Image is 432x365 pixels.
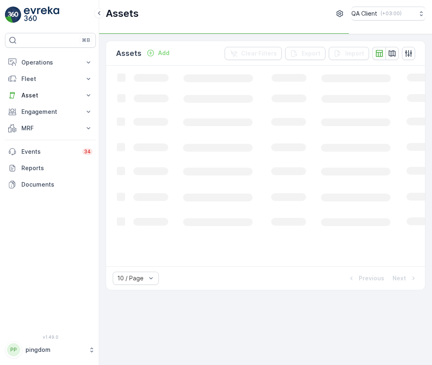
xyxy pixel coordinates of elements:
div: PP [7,343,20,356]
p: Previous [359,274,384,282]
span: v 1.49.0 [5,335,96,340]
button: Operations [5,54,96,71]
p: Assets [116,48,142,59]
img: logo_light-DOdMpM7g.png [24,7,59,23]
a: Documents [5,176,96,193]
button: Next [392,273,418,283]
p: Events [21,148,77,156]
button: Clear Filters [225,47,282,60]
p: 34 [84,148,91,155]
button: Add [143,48,173,58]
button: Asset [5,87,96,104]
button: Export [285,47,325,60]
button: QA Client(+03:00) [351,7,425,21]
p: MRF [21,124,79,132]
p: Next [393,274,406,282]
img: logo [5,7,21,23]
p: pingdom [26,346,84,354]
a: Events34 [5,143,96,160]
p: ⌘B [82,37,90,44]
p: Export [302,49,321,58]
button: MRF [5,120,96,136]
p: Operations [21,58,79,67]
button: Import [329,47,369,60]
p: Asset [21,91,79,99]
p: Import [345,49,364,58]
p: Reports [21,164,93,172]
p: Documents [21,180,93,189]
p: QA Client [351,9,377,18]
button: Engagement [5,104,96,120]
button: Previous [346,273,385,283]
p: Assets [106,7,139,20]
p: ( +03:00 ) [381,10,402,17]
button: Fleet [5,71,96,87]
p: Fleet [21,75,79,83]
p: Engagement [21,108,79,116]
p: Add [158,49,170,57]
a: Reports [5,160,96,176]
p: Clear Filters [241,49,277,58]
button: PPpingdom [5,341,96,358]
